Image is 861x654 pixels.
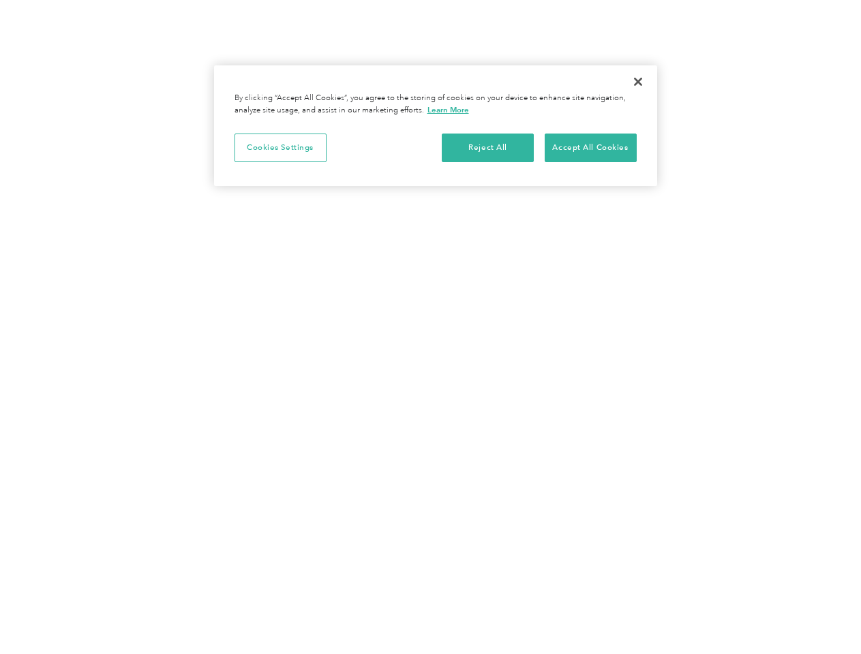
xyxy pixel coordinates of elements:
button: Close [623,67,653,97]
div: Privacy [214,65,657,186]
button: Reject All [442,134,534,162]
div: Cookie banner [214,65,657,186]
button: Cookies Settings [235,134,327,162]
div: By clicking “Accept All Cookies”, you agree to the storing of cookies on your device to enhance s... [235,93,637,116]
a: More information about your privacy, opens in a new tab [427,105,469,114]
button: Accept All Cookies [545,134,637,162]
